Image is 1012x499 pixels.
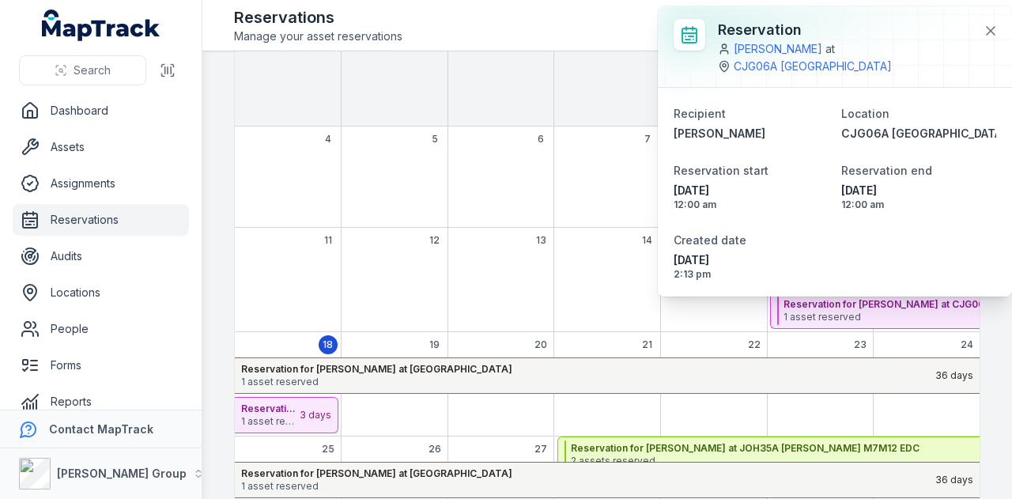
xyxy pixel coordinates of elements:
span: 21 [642,338,652,351]
strong: Contact MapTrack [49,422,153,436]
a: Assignments [13,168,189,199]
span: 26 [429,443,441,456]
span: Recipient [674,107,726,120]
span: Reservation end [841,164,932,177]
a: Reports [13,386,189,418]
span: CJG06A [GEOGRAPHIC_DATA] [841,127,1006,140]
strong: [PERSON_NAME] Group [57,467,187,480]
time: 11/08/2025, 2:13:25 pm [674,252,829,281]
span: 1 asset reserved [241,480,934,493]
a: CJG06A [GEOGRAPHIC_DATA] [841,126,996,142]
span: 11 [324,234,332,247]
a: Assets [13,131,189,163]
button: Search [19,55,146,85]
span: Search [74,62,111,78]
time: 16/08/2025, 12:00:00 am [674,183,829,211]
a: Dashboard [13,95,189,127]
span: 7 [644,133,651,146]
h2: Reservations [234,6,402,28]
a: Audits [13,240,189,272]
span: 4 [325,133,331,146]
span: 22 [748,338,761,351]
span: 12:00 am [674,198,829,211]
span: 5 [432,133,438,146]
a: MapTrack [42,9,160,41]
span: 25 [322,443,334,456]
a: Locations [13,277,189,308]
span: [DATE] [674,183,829,198]
span: [DATE] [841,183,996,198]
span: 6 [538,133,544,146]
span: 1 asset reserved [241,376,934,388]
span: 13 [536,234,546,247]
span: Location [841,107,889,120]
span: 24 [961,338,973,351]
span: 27 [534,443,547,456]
a: People [13,313,189,345]
button: Reservation for [PERSON_NAME] at CJG06A [GEOGRAPHIC_DATA]1 asset reserved3 days [235,397,338,433]
button: Reservation for [PERSON_NAME] at [GEOGRAPHIC_DATA]1 asset reserved36 days [235,357,980,394]
span: 19 [429,338,440,351]
button: Reservation for [PERSON_NAME] at [GEOGRAPHIC_DATA]1 asset reserved36 days [235,462,980,498]
strong: Reservation for [PERSON_NAME] at [GEOGRAPHIC_DATA] [241,363,934,376]
a: [PERSON_NAME] [734,41,822,57]
time: 18/08/2025, 12:00:00 am [841,183,996,211]
span: 20 [534,338,547,351]
h3: Reservation [718,19,971,41]
a: Forms [13,350,189,381]
a: [PERSON_NAME] [674,126,829,142]
a: Reservations [13,204,189,236]
span: 1 asset reserved [241,415,298,428]
strong: Reservation for [PERSON_NAME] at CJG06A [GEOGRAPHIC_DATA] [241,403,298,415]
span: 18 [323,338,333,351]
span: 2:13 pm [674,268,829,281]
span: 23 [854,338,867,351]
span: Manage your asset reservations [234,28,402,44]
span: at [825,41,835,57]
span: 12 [429,234,440,247]
span: 14 [642,234,652,247]
span: 12:00 am [841,198,996,211]
a: CJG06A [GEOGRAPHIC_DATA] [734,59,892,74]
strong: Reservation for [PERSON_NAME] at [GEOGRAPHIC_DATA] [241,467,934,480]
span: [DATE] [674,252,829,268]
span: Created date [674,233,746,247]
span: Reservation start [674,164,768,177]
